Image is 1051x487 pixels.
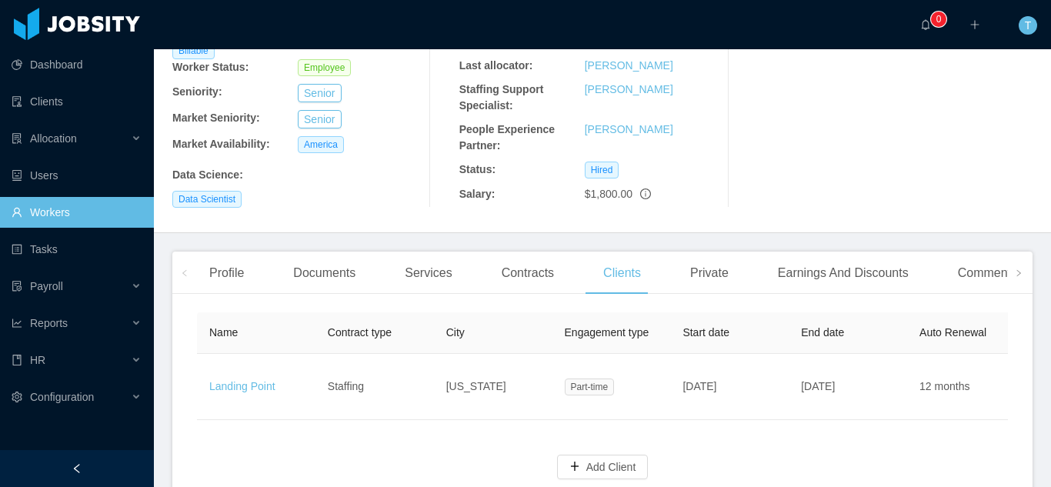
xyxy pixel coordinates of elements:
[328,380,364,392] span: Staffing
[446,326,465,339] span: City
[172,138,270,150] b: Market Availability:
[12,160,142,191] a: icon: robotUsers
[12,281,22,292] i: icon: file-protect
[172,191,242,208] span: Data Scientist
[12,318,22,329] i: icon: line-chart
[392,252,464,295] div: Services
[30,132,77,145] span: Allocation
[907,354,1026,420] td: 12 months
[12,392,22,402] i: icon: setting
[969,19,980,30] i: icon: plus
[30,391,94,403] span: Configuration
[30,317,68,329] span: Reports
[459,123,556,152] b: People Experience Partner:
[434,354,552,420] td: [US_STATE]
[172,112,260,124] b: Market Seniority:
[209,326,238,339] span: Name
[12,234,142,265] a: icon: profileTasks
[12,197,142,228] a: icon: userWorkers
[585,188,632,200] span: $1,800.00
[1025,16,1032,35] span: T
[919,326,986,339] span: Auto Renewal
[946,252,1029,295] div: Comments
[682,380,716,392] span: [DATE]
[565,379,615,395] span: Part-time
[678,252,741,295] div: Private
[1015,269,1023,277] i: icon: right
[172,85,222,98] b: Seniority:
[298,84,341,102] button: Senior
[585,123,673,135] a: [PERSON_NAME]
[459,163,495,175] b: Status:
[557,455,649,479] button: icon: plusAdd Client
[459,59,533,72] b: Last allocator:
[30,354,45,366] span: HR
[281,252,368,295] div: Documents
[12,355,22,365] i: icon: book
[172,168,243,181] b: Data Science :
[591,252,653,295] div: Clients
[801,380,835,392] span: [DATE]
[30,280,63,292] span: Payroll
[12,133,22,144] i: icon: solution
[197,252,256,295] div: Profile
[298,110,341,128] button: Senior
[565,326,649,339] span: Engagement type
[585,59,673,72] a: [PERSON_NAME]
[459,83,544,112] b: Staffing Support Specialist:
[585,162,619,178] span: Hired
[801,326,844,339] span: End date
[328,326,392,339] span: Contract type
[682,326,729,339] span: Start date
[585,83,673,95] a: [PERSON_NAME]
[298,59,351,76] span: Employee
[181,269,189,277] i: icon: left
[931,12,946,27] sup: 0
[766,252,921,295] div: Earnings And Discounts
[920,19,931,30] i: icon: bell
[640,188,651,199] span: info-circle
[12,49,142,80] a: icon: pie-chartDashboard
[459,188,495,200] b: Salary:
[298,136,344,153] span: America
[172,42,215,59] span: Billable
[172,61,249,73] b: Worker Status:
[489,252,566,295] div: Contracts
[12,86,142,117] a: icon: auditClients
[209,380,275,392] a: Landing Point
